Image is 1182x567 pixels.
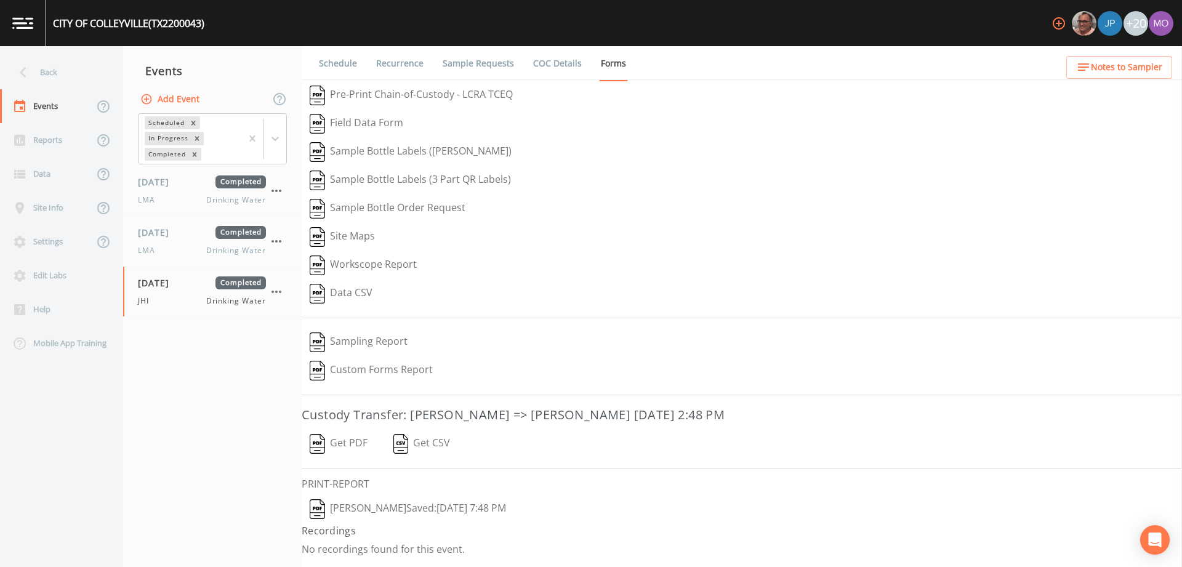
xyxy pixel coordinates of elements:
[12,17,33,29] img: logo
[302,166,519,195] button: Sample Bottle Labels (3 Part QR Labels)
[53,16,204,31] div: CITY OF COLLEYVILLE (TX2200043)
[187,116,200,129] div: Remove Scheduled
[206,296,266,307] span: Drinking Water
[302,356,441,385] button: Custom Forms Report
[123,216,302,267] a: [DATE]CompletedLMADrinking Water
[145,148,188,161] div: Completed
[138,296,156,307] span: JHI
[317,46,359,81] a: Schedule
[531,46,584,81] a: COC Details
[190,132,204,145] div: Remove In Progress
[302,328,416,356] button: Sampling Report
[310,499,325,519] img: svg%3e
[302,405,1182,425] h3: Custody Transfer: [PERSON_NAME] => [PERSON_NAME] [DATE] 2:48 PM
[1140,525,1170,555] div: Open Intercom Messenger
[1124,11,1148,36] div: +20
[310,86,325,105] img: svg%3e
[123,166,302,216] a: [DATE]CompletedLMADrinking Water
[138,276,178,289] span: [DATE]
[138,175,178,188] span: [DATE]
[302,430,376,458] button: Get PDF
[123,55,302,86] div: Events
[302,543,1182,555] p: No recordings found for this event.
[123,267,302,317] a: [DATE]CompletedJHIDrinking Water
[138,195,163,206] span: LMA
[310,199,325,219] img: svg%3e
[310,114,325,134] img: svg%3e
[1066,56,1172,79] button: Notes to Sampler
[302,138,520,166] button: Sample Bottle Labels ([PERSON_NAME])
[1091,60,1162,75] span: Notes to Sampler
[374,46,425,81] a: Recurrence
[215,276,266,289] span: Completed
[1072,11,1096,36] img: e2d790fa78825a4bb76dcb6ab311d44c
[302,478,1182,490] h6: PRINT-REPORT
[302,223,383,251] button: Site Maps
[310,227,325,247] img: svg%3e
[599,46,628,81] a: Forms
[310,142,325,162] img: svg%3e
[302,81,521,110] button: Pre-Print Chain-of-Custody - LCRA TCEQ
[302,195,473,223] button: Sample Bottle Order Request
[310,171,325,190] img: svg%3e
[385,430,459,458] button: Get CSV
[1098,11,1122,36] img: 41241ef155101aa6d92a04480b0d0000
[310,332,325,352] img: svg%3e
[215,226,266,239] span: Completed
[310,434,325,454] img: svg%3e
[393,434,409,454] img: svg%3e
[138,226,178,239] span: [DATE]
[302,251,425,279] button: Workscope Report
[302,523,1182,538] h4: Recordings
[302,495,514,523] button: [PERSON_NAME]Saved:[DATE] 7:48 PM
[1071,11,1097,36] div: Mike Franklin
[145,116,187,129] div: Scheduled
[302,110,411,138] button: Field Data Form
[310,361,325,380] img: svg%3e
[310,284,325,304] img: svg%3e
[138,245,163,256] span: LMA
[441,46,516,81] a: Sample Requests
[145,132,190,145] div: In Progress
[1149,11,1173,36] img: 4e251478aba98ce068fb7eae8f78b90c
[138,88,204,111] button: Add Event
[206,245,266,256] span: Drinking Water
[188,148,201,161] div: Remove Completed
[302,279,380,308] button: Data CSV
[1097,11,1123,36] div: Joshua gere Paul
[310,255,325,275] img: svg%3e
[206,195,266,206] span: Drinking Water
[215,175,266,188] span: Completed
